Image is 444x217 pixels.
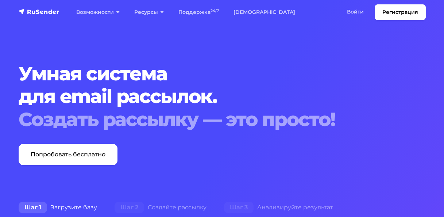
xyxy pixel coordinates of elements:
[69,5,127,20] a: Возможности
[127,5,171,20] a: Ресурсы
[340,4,371,19] a: Войти
[375,4,426,20] a: Регистрация
[215,200,342,215] div: Анализируйте результат
[106,200,215,215] div: Создайте рассылку
[226,5,302,20] a: [DEMOGRAPHIC_DATA]
[171,5,226,20] a: Поддержка24/7
[224,202,254,213] span: Шаг 3
[211,8,219,13] sup: 24/7
[19,8,59,15] img: RuSender
[10,200,106,215] div: Загрузите базу
[19,108,426,131] div: Создать рассылку — это просто!
[115,202,144,213] span: Шаг 2
[19,202,47,213] span: Шаг 1
[19,144,117,165] a: Попробовать бесплатно
[19,62,426,131] h1: Умная система для email рассылок.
